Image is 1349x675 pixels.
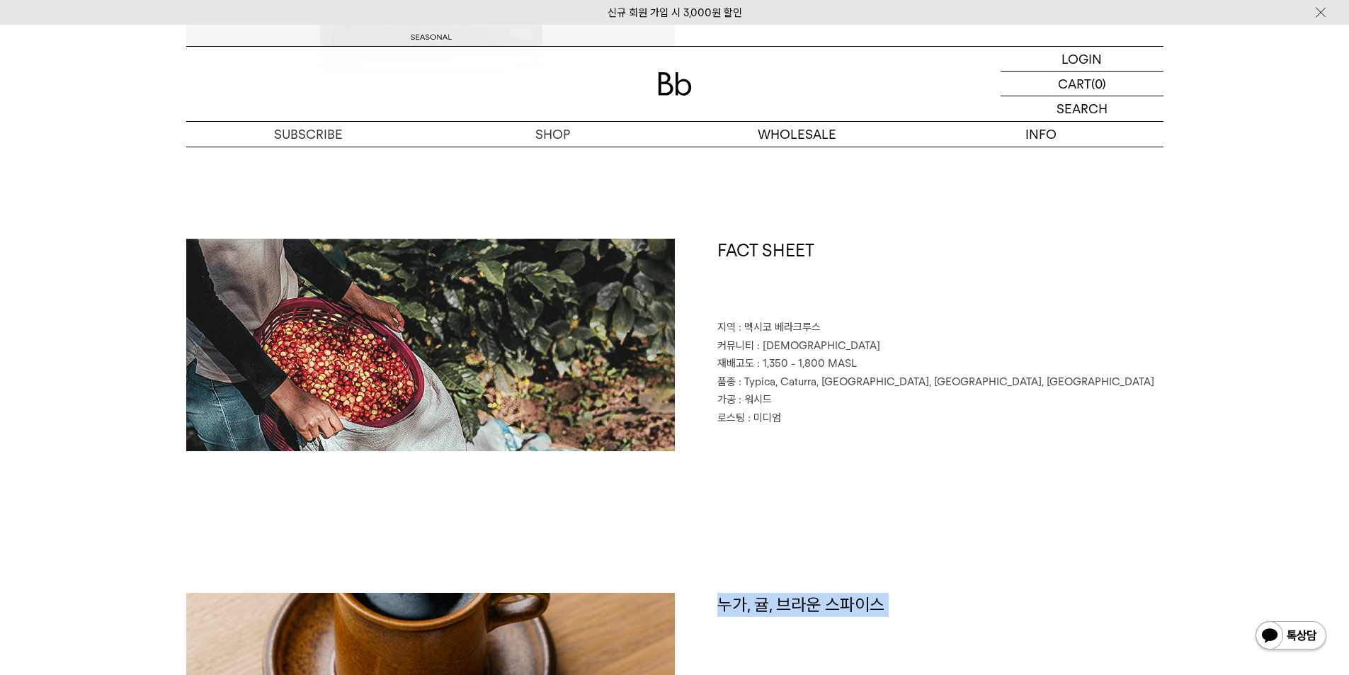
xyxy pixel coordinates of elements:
img: 로고 [658,72,692,96]
p: CART [1058,72,1091,96]
a: 신규 회원 가입 시 3,000원 할인 [608,6,742,19]
span: 지역 [717,321,736,334]
p: INFO [919,122,1163,147]
a: LOGIN [1001,47,1163,72]
span: 품종 [717,375,736,388]
span: : 1,350 - 1,800 MASL [757,357,857,370]
p: LOGIN [1061,47,1102,71]
span: 로스팅 [717,412,745,424]
span: : 워시드 [739,393,772,406]
span: 커뮤니티 [717,339,754,352]
h1: FACT SHEET [717,239,1163,319]
span: : 미디엄 [748,412,781,424]
a: SUBSCRIBE [186,122,431,147]
span: : 멕시코 베라크루스 [739,321,821,334]
span: 재배고도 [717,357,754,370]
img: 카카오톡 채널 1:1 채팅 버튼 [1254,620,1328,654]
a: CART (0) [1001,72,1163,96]
p: WHOLESALE [675,122,919,147]
img: 멕시코 마파파스 [186,239,675,451]
span: : [DEMOGRAPHIC_DATA] [757,339,880,352]
h1: 누가, 귤, 브라운 스파이스 [717,593,1163,674]
a: SHOP [431,122,675,147]
span: 가공 [717,393,736,406]
p: SEARCH [1057,96,1108,121]
p: (0) [1091,72,1106,96]
span: : Typica, Caturra, [GEOGRAPHIC_DATA], [GEOGRAPHIC_DATA], [GEOGRAPHIC_DATA] [739,375,1154,388]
